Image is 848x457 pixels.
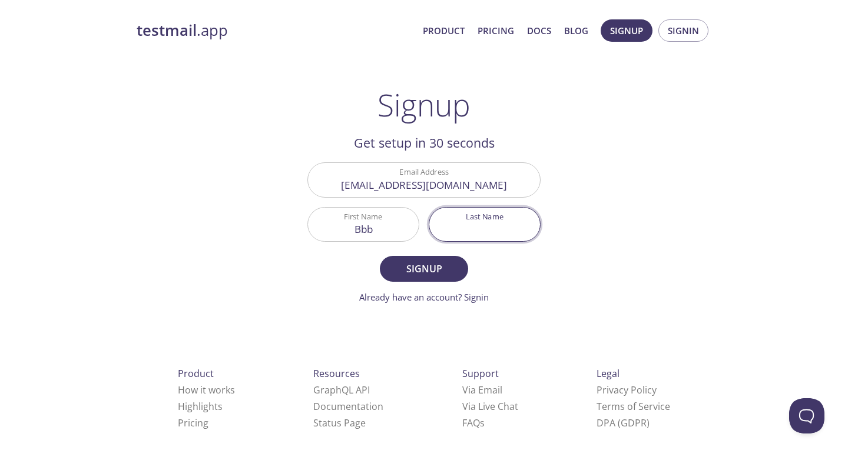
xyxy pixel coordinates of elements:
a: Blog [564,23,588,38]
span: Support [462,367,499,380]
strong: testmail [137,20,197,41]
a: Documentation [313,400,383,413]
span: Signup [393,261,455,277]
span: s [480,416,485,429]
a: FAQ [462,416,485,429]
h2: Get setup in 30 seconds [307,133,541,153]
a: Terms of Service [597,400,670,413]
iframe: Help Scout Beacon - Open [789,398,824,433]
a: How it works [178,383,235,396]
a: Privacy Policy [597,383,657,396]
h1: Signup [377,87,471,122]
span: Resources [313,367,360,380]
button: Signin [658,19,708,42]
span: Signup [610,23,643,38]
a: Product [423,23,465,38]
button: Signup [380,256,468,282]
a: DPA (GDPR) [597,416,650,429]
a: Pricing [478,23,514,38]
button: Signup [601,19,652,42]
span: Legal [597,367,620,380]
span: Signin [668,23,699,38]
a: testmail.app [137,21,413,41]
span: Product [178,367,214,380]
a: Status Page [313,416,366,429]
a: Highlights [178,400,223,413]
a: Docs [527,23,551,38]
a: GraphQL API [313,383,370,396]
a: Already have an account? Signin [359,291,489,303]
a: Pricing [178,416,208,429]
a: Via Live Chat [462,400,518,413]
a: Via Email [462,383,502,396]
